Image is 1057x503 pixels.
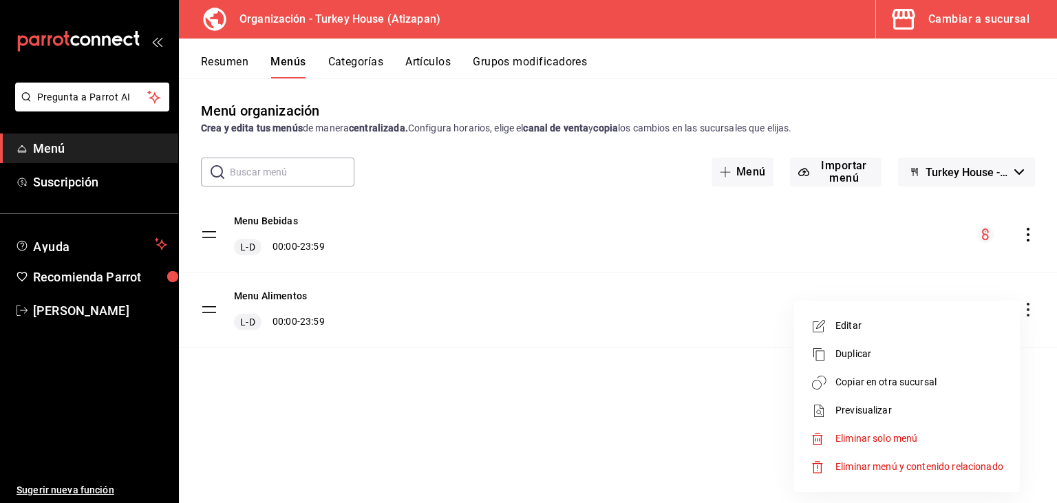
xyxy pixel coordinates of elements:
[835,319,1003,333] span: Editar
[835,403,1003,418] span: Previsualizar
[835,461,1003,472] span: Eliminar menú y contenido relacionado
[835,347,1003,361] span: Duplicar
[835,375,1003,389] span: Copiar en otra sucursal
[835,433,917,444] span: Eliminar solo menú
